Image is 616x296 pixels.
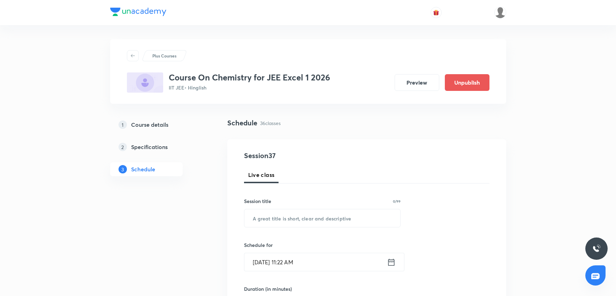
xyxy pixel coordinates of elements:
[244,285,292,293] h6: Duration (in minutes)
[244,209,401,227] input: A great title is short, clear and descriptive
[433,9,439,16] img: avatar
[127,72,163,93] img: B4DEF103-3667-41E2-99BC-D7C665391FFE_plus.png
[131,165,155,173] h5: Schedule
[110,140,205,154] a: 2Specifications
[110,8,166,18] a: Company Logo
[119,120,127,129] p: 1
[431,7,442,18] button: avatar
[260,119,281,127] p: 36 classes
[244,241,401,249] h6: Schedule for
[110,8,166,16] img: Company Logo
[169,84,330,91] p: IIT JEE • Hinglish
[244,150,371,161] h4: Session 37
[395,74,439,91] button: Preview
[152,53,176,59] p: Plus Courses
[131,120,168,129] h5: Course details
[227,118,257,128] h4: Schedule
[393,200,401,203] p: 0/99
[169,72,330,83] h3: Course On Chemistry for JEE Excel 1 2026
[110,118,205,132] a: 1Course details
[119,165,127,173] p: 3
[244,197,271,205] h6: Session title
[131,143,168,151] h5: Specifications
[494,7,506,18] img: Devendra Kumar
[445,74,489,91] button: Unpublish
[592,244,601,253] img: ttu
[248,171,275,179] span: Live class
[119,143,127,151] p: 2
